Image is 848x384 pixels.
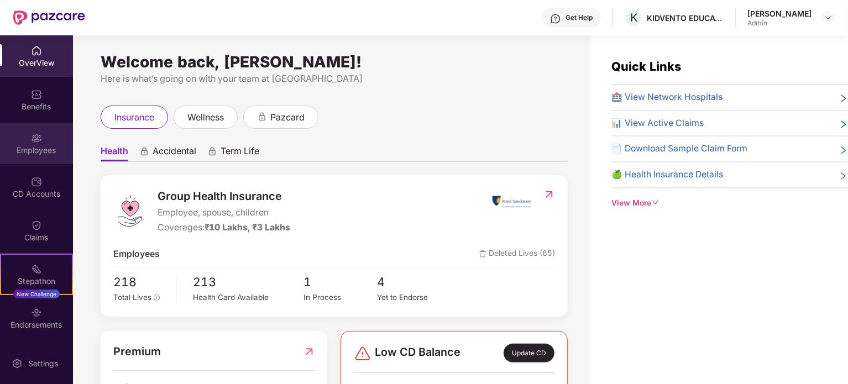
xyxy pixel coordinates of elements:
img: svg+xml;base64,PHN2ZyBpZD0iSG9tZSIgeG1sbnM9Imh0dHA6Ly93d3cudzMub3JnLzIwMDAvc3ZnIiB3aWR0aD0iMjAiIG... [31,45,42,56]
span: Employee, spouse, children [158,206,291,220]
img: svg+xml;base64,PHN2ZyBpZD0iRGFuZ2VyLTMyeDMyIiB4bWxucz0iaHR0cDovL3d3dy53My5vcmcvMjAwMC9zdmciIHdpZH... [354,345,371,362]
img: svg+xml;base64,PHN2ZyB4bWxucz0iaHR0cDovL3d3dy53My5vcmcvMjAwMC9zdmciIHdpZHRoPSIyMSIgaGVpZ2h0PSIyMC... [31,264,42,275]
span: ₹10 Lakhs, ₹3 Lakhs [205,222,291,233]
img: svg+xml;base64,PHN2ZyBpZD0iQ2xhaW0iIHhtbG5zPSJodHRwOi8vd3d3LnczLm9yZy8yMDAwL3N2ZyIgd2lkdGg9IjIwIi... [31,220,42,231]
span: Premium [113,343,161,360]
span: Total Lives [113,293,151,302]
div: KIDVENTO EDUCATION AND RESEARCH PRIVATE LIMITED [647,13,724,23]
span: 🏥 View Network Hospitals [612,91,723,104]
span: right [839,93,848,104]
span: 🍏 Health Insurance Details [612,168,724,182]
div: In Process [303,292,377,303]
div: Admin [747,19,812,28]
span: right [839,170,848,182]
span: 📊 View Active Claims [612,117,704,130]
span: K [630,11,637,24]
span: Employees [113,248,160,261]
span: wellness [187,111,224,124]
span: Accidental [153,145,196,161]
img: svg+xml;base64,PHN2ZyBpZD0iQ0RfQWNjb3VudHMiIGRhdGEtbmFtZT0iQ0QgQWNjb3VudHMiIHhtbG5zPSJodHRwOi8vd3... [31,176,42,187]
div: Here is what’s going on with your team at [GEOGRAPHIC_DATA] [101,72,568,86]
img: svg+xml;base64,PHN2ZyBpZD0iU2V0dGluZy0yMHgyMCIgeG1sbnM9Imh0dHA6Ly93d3cudzMub3JnLzIwMDAvc3ZnIiB3aW... [12,358,23,369]
div: [PERSON_NAME] [747,8,812,19]
div: Stepathon [1,276,72,287]
span: insurance [114,111,154,124]
img: svg+xml;base64,PHN2ZyBpZD0iQmVuZWZpdHMiIHhtbG5zPSJodHRwOi8vd3d3LnczLm9yZy8yMDAwL3N2ZyIgd2lkdGg9Ij... [31,89,42,100]
div: animation [139,146,149,156]
div: animation [257,112,267,122]
div: animation [207,146,217,156]
span: Health [101,145,128,161]
img: RedirectIcon [543,189,555,200]
img: svg+xml;base64,PHN2ZyBpZD0iSGVscC0zMngzMiIgeG1sbnM9Imh0dHA6Ly93d3cudzMub3JnLzIwMDAvc3ZnIiB3aWR0aD... [550,13,561,24]
img: svg+xml;base64,PHN2ZyBpZD0iRHJvcGRvd24tMzJ4MzIiIHhtbG5zPSJodHRwOi8vd3d3LnczLm9yZy8yMDAwL3N2ZyIgd2... [824,13,833,22]
img: New Pazcare Logo [13,10,85,25]
span: right [839,119,848,130]
div: Get Help [566,13,593,22]
span: Term Life [221,145,259,161]
img: RedirectIcon [303,343,315,360]
span: down [652,199,659,207]
span: Deleted Lives (65) [479,248,555,261]
span: Quick Links [612,59,682,73]
span: 213 [193,273,304,292]
div: Health Card Available [193,292,304,303]
span: right [839,144,848,156]
span: 📄 Download Sample Claim Form [612,142,748,156]
img: svg+xml;base64,PHN2ZyBpZD0iRW1wbG95ZWVzIiB4bWxucz0iaHR0cDovL3d3dy53My5vcmcvMjAwMC9zdmciIHdpZHRoPS... [31,133,42,144]
div: View More [612,197,848,209]
span: info-circle [154,294,160,301]
span: Low CD Balance [375,344,460,362]
span: 4 [378,273,451,292]
div: New Challenge [13,290,60,298]
div: Yet to Endorse [378,292,451,303]
img: logo [113,194,146,228]
div: Update CD [504,344,554,362]
span: Group Health Insurance [158,188,291,205]
div: Settings [25,358,61,369]
span: 1 [303,273,377,292]
img: svg+xml;base64,PHN2ZyBpZD0iRW5kb3JzZW1lbnRzIiB4bWxucz0iaHR0cDovL3d3dy53My5vcmcvMjAwMC9zdmciIHdpZH... [31,307,42,318]
span: 218 [113,273,169,292]
div: Coverages: [158,221,291,235]
img: deleteIcon [479,250,486,257]
span: pazcard [270,111,305,124]
img: insurerIcon [491,188,532,215]
div: Welcome back, [PERSON_NAME]! [101,57,568,66]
